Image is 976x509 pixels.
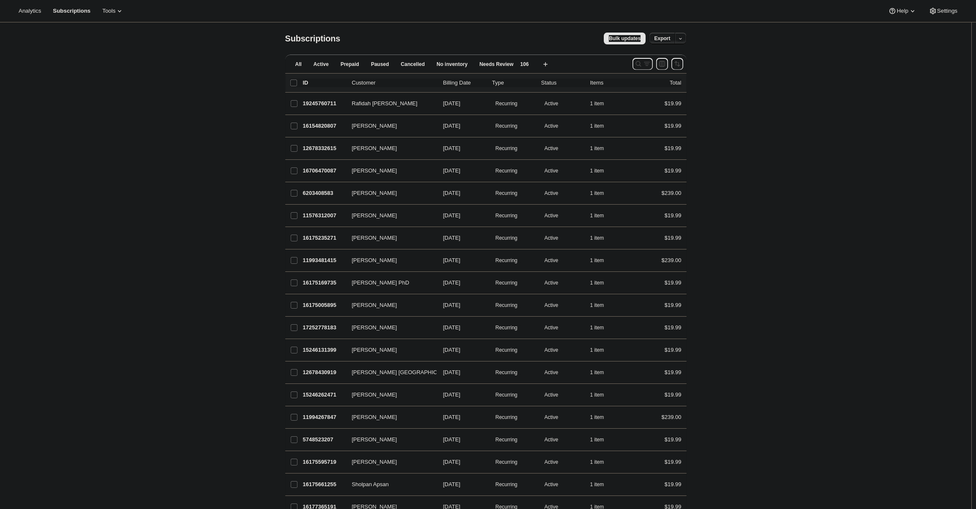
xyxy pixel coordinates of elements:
[352,391,397,399] span: [PERSON_NAME]
[590,100,604,107] span: 1 item
[665,123,682,129] span: $19.99
[496,145,518,152] span: Recurring
[303,277,682,289] div: 16175169735[PERSON_NAME] PhD[DATE]SuccessRecurringSuccessActive1 item$19.99
[545,369,559,376] span: Active
[545,414,559,421] span: Active
[590,299,613,311] button: 1 item
[662,190,682,196] span: $239.00
[545,190,559,197] span: Active
[590,212,604,219] span: 1 item
[303,389,682,401] div: 15246262471[PERSON_NAME][DATE]SuccessRecurringSuccessActive1 item$19.99
[443,481,461,487] span: [DATE]
[352,167,397,175] span: [PERSON_NAME]
[443,235,461,241] span: [DATE]
[590,347,604,353] span: 1 item
[590,235,604,241] span: 1 item
[496,436,518,443] span: Recurring
[590,411,613,423] button: 1 item
[303,99,345,108] p: 19245760711
[496,369,518,376] span: Recurring
[352,211,397,220] span: [PERSON_NAME]
[341,61,359,68] span: Prepaid
[590,391,604,398] span: 1 item
[496,235,518,241] span: Recurring
[303,391,345,399] p: 15246262471
[443,123,461,129] span: [DATE]
[545,145,559,152] span: Active
[347,119,431,133] button: [PERSON_NAME]
[443,347,461,353] span: [DATE]
[590,481,604,488] span: 1 item
[352,346,397,354] span: [PERSON_NAME]
[496,123,518,129] span: Recurring
[496,324,518,331] span: Recurring
[545,324,559,331] span: Active
[352,256,397,265] span: [PERSON_NAME]
[443,436,461,443] span: [DATE]
[347,164,431,178] button: [PERSON_NAME]
[665,481,682,487] span: $19.99
[443,279,461,286] span: [DATE]
[352,458,397,466] span: [PERSON_NAME]
[352,368,456,377] span: [PERSON_NAME] [GEOGRAPHIC_DATA]
[303,79,682,87] div: IDCustomerBilling DateTypeStatusItemsTotal
[303,165,682,177] div: 16706470087[PERSON_NAME][DATE]SuccessRecurringSuccessActive1 item$19.99
[352,122,397,130] span: [PERSON_NAME]
[285,34,341,43] span: Subscriptions
[590,167,604,174] span: 1 item
[19,8,41,14] span: Analytics
[303,120,682,132] div: 16154820807[PERSON_NAME][DATE]SuccessRecurringSuccessActive1 item$19.99
[352,480,389,489] span: Sholpan Apsan
[665,167,682,174] span: $19.99
[303,189,345,197] p: 6203408583
[352,435,397,444] span: [PERSON_NAME]
[937,8,957,14] span: Settings
[590,459,604,465] span: 1 item
[303,122,345,130] p: 16154820807
[545,436,559,443] span: Active
[303,411,682,423] div: 11994267847[PERSON_NAME][DATE]SuccessRecurringSuccessActive1 item$239.00
[604,33,646,44] button: Bulk updates
[590,190,604,197] span: 1 item
[545,279,559,286] span: Active
[401,61,425,68] span: Cancelled
[590,145,604,152] span: 1 item
[496,414,518,421] span: Recurring
[347,433,431,446] button: [PERSON_NAME]
[496,391,518,398] span: Recurring
[352,189,397,197] span: [PERSON_NAME]
[443,324,461,331] span: [DATE]
[496,190,518,197] span: Recurring
[443,391,461,398] span: [DATE]
[303,279,345,287] p: 16175169735
[590,232,613,244] button: 1 item
[352,99,417,108] span: Rafidah [PERSON_NAME]
[303,301,345,309] p: 16175005895
[590,324,604,331] span: 1 item
[545,123,559,129] span: Active
[347,142,431,155] button: [PERSON_NAME]
[496,212,518,219] span: Recurring
[590,98,613,109] button: 1 item
[303,187,682,199] div: 6203408583[PERSON_NAME][DATE]SuccessRecurringSuccessActive1 item$239.00
[545,347,559,353] span: Active
[347,254,431,267] button: [PERSON_NAME]
[924,5,962,17] button: Settings
[303,79,345,87] p: ID
[295,61,302,68] span: All
[443,100,461,107] span: [DATE]
[347,388,431,402] button: [PERSON_NAME]
[545,257,559,264] span: Active
[654,35,670,42] span: Export
[590,142,613,154] button: 1 item
[347,231,431,245] button: [PERSON_NAME]
[303,323,345,332] p: 17252778183
[670,79,681,87] p: Total
[443,212,461,219] span: [DATE]
[303,480,345,489] p: 16175661255
[347,343,431,357] button: [PERSON_NAME]
[303,344,682,356] div: 15246131399[PERSON_NAME][DATE]SuccessRecurringSuccessActive1 item$19.99
[303,167,345,175] p: 16706470087
[590,367,613,378] button: 1 item
[347,97,431,110] button: Rafidah [PERSON_NAME]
